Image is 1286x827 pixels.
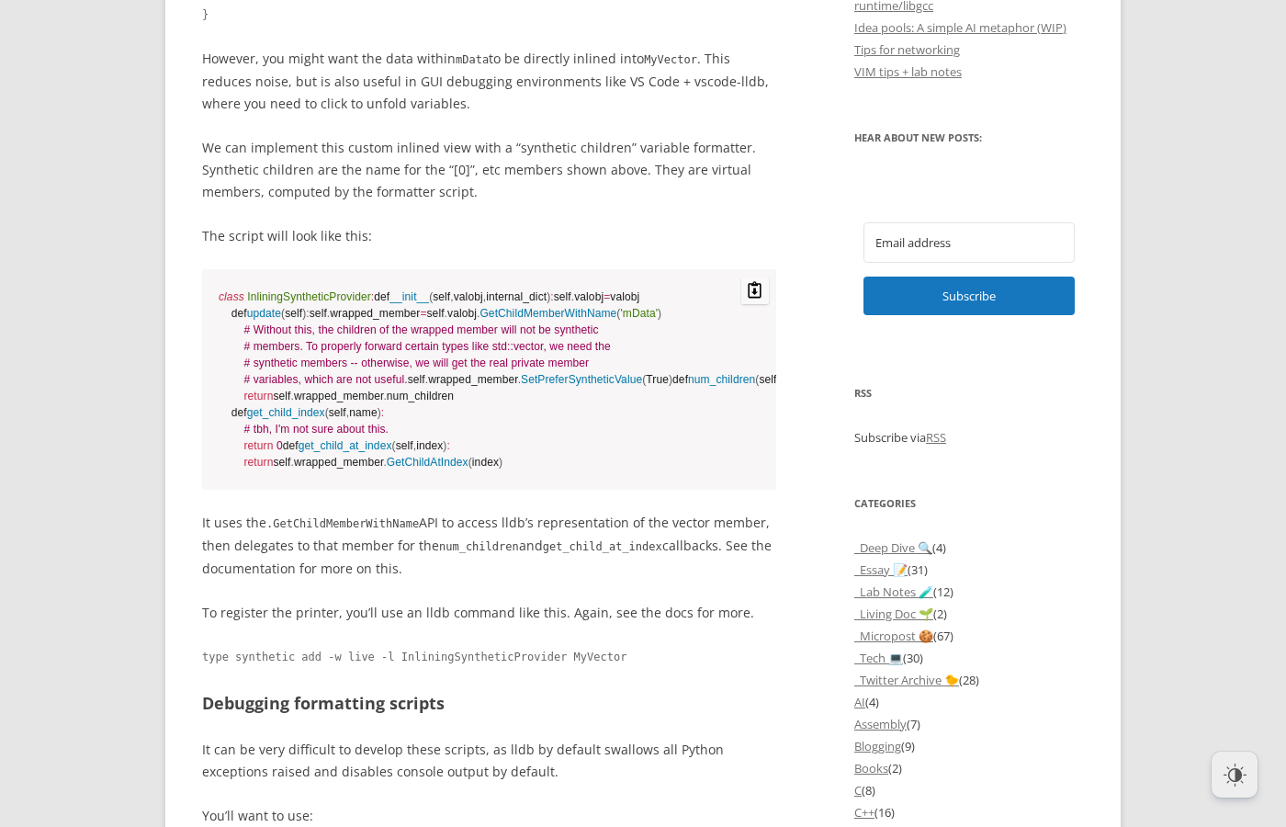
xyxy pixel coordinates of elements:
p: We can implement this custom inlined view with a “synthetic children” variable formatter. Synthet... [202,137,776,203]
a: C [854,782,862,799]
button: Copy code to clipboard [741,277,769,304]
span: update [247,307,281,320]
span: ( [616,307,620,320]
span: , [450,290,453,303]
code: def self valobj internal_dict self valobj valobj def self self wrapped_member self valobj self wr... [219,289,760,470]
span: get_child_index [247,406,325,419]
span: : [446,439,449,452]
code: get_child_at_index [543,540,662,553]
span: ( [468,456,472,469]
a: Tips for networking [854,41,960,58]
h3: RSS [854,382,1084,404]
li: (8) [854,779,1084,801]
a: Books [854,760,888,776]
li: (16) [854,801,1084,823]
code: num_children [439,540,519,553]
li: (28) [854,669,1084,691]
code: MyVector [644,53,697,66]
li: (4) [854,537,1084,559]
span: . [518,373,521,386]
a: Idea pools: A simple AI metaphor (WIP) [854,19,1066,36]
a: _Deep Dive 🔍 [854,539,932,556]
li: (12) [854,581,1084,603]
span: ( [429,290,433,303]
span: # synthetic members -- otherwise, we will get the real private member [243,357,589,369]
p: It can be very difficult to develop these scripts, as lldb by default swallows all Python excepti... [202,739,776,783]
li: (30) [854,647,1084,669]
span: . [327,307,330,320]
span: ( [325,406,329,419]
span: InliningSyntheticProvider [247,290,371,303]
span: ) [547,290,550,303]
span: ( [392,439,396,452]
a: VIM tips + lab notes [854,63,962,80]
span: ) [669,373,672,386]
span: : [381,406,384,419]
span: # Without this, the children of the wrapped member will not be synthetic [243,323,598,336]
p: The script will look like this: [202,225,776,247]
span: ) [302,307,306,320]
span: . [477,307,479,320]
p: However, you might want the data within to be directly inlined into . This reduces noise, but is ... [202,48,776,115]
li: (31) [854,559,1084,581]
span: ) [658,307,661,320]
a: C++ [854,804,874,821]
span: : [306,307,309,320]
li: (9) [854,735,1084,757]
code: type synthetic add -w live -l InliningSyntheticProvider MyVector [202,646,776,668]
span: class [219,290,244,303]
span: return [243,390,273,402]
span: , [413,439,416,452]
span: 'mData' [620,307,658,320]
span: , [483,290,486,303]
input: Email address [863,222,1075,263]
span: ( [755,373,759,386]
span: ) [443,439,446,452]
a: _Lab Notes 🧪 [854,583,933,600]
span: __init__ [389,290,429,303]
li: (7) [854,713,1084,735]
span: ( [281,307,285,320]
span: return [243,439,273,452]
span: # tbh, I'm not sure about this. [243,423,388,436]
span: . [383,390,386,402]
a: _Living Doc 🌱 [854,606,933,622]
span: , [346,406,349,419]
span: # members. To properly forward certain types like std::vector, we need the [243,340,610,353]
span: . [571,290,574,303]
span: ) [378,406,381,419]
span: = [420,307,426,320]
span: = [604,290,610,303]
span: SetPreferSyntheticValue [521,373,642,386]
a: _Essay 📝 [854,561,908,578]
span: num_children [688,373,755,386]
code: .GetChildMemberWithName [266,517,419,530]
span: . [291,390,294,402]
h3: Categories [854,493,1084,515]
a: _Twitter Archive 🐤 [854,672,959,688]
span: . [291,456,294,469]
span: ( [642,373,646,386]
li: (4) [854,691,1084,713]
p: You’ll want to use: [202,805,776,827]
h2: Debugging formatting scripts [202,690,776,717]
span: : [371,290,374,303]
span: . [383,456,386,469]
a: AI [854,694,865,710]
li: (2) [854,603,1084,625]
span: GetChildAtIndex [387,456,468,469]
a: RSS [926,429,946,446]
li: (2) [854,757,1084,779]
span: . [445,307,447,320]
a: _Tech 💻 [854,650,903,666]
p: It uses the API to access lldb’s representation of the vector member, then delegates to that memb... [202,512,776,580]
span: get_child_at_index [299,439,392,452]
span: # variables, which are not useful. [243,373,407,386]
span: return [243,456,273,469]
button: Subscribe [863,277,1075,315]
a: _Micropost 🍪 [854,628,933,644]
a: Assembly [854,716,907,732]
span: 0 [276,439,283,452]
span: GetChildMemberWithName [479,307,616,320]
span: ) [499,456,502,469]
